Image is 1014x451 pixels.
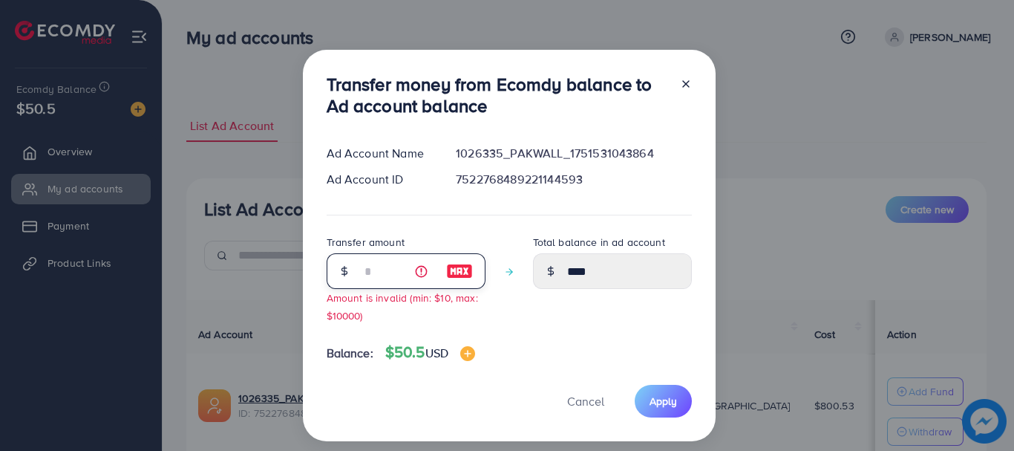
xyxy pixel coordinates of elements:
[425,345,448,361] span: USD
[327,291,478,322] small: Amount is invalid (min: $10, max: $10000)
[327,235,405,250] label: Transfer amount
[385,343,475,362] h4: $50.5
[533,235,665,250] label: Total balance in ad account
[444,145,703,162] div: 1026335_PAKWALL_1751531043864
[327,74,668,117] h3: Transfer money from Ecomdy balance to Ad account balance
[446,262,473,280] img: image
[650,394,677,409] span: Apply
[460,346,475,361] img: image
[567,393,604,409] span: Cancel
[444,171,703,188] div: 7522768489221144593
[635,385,692,417] button: Apply
[549,385,623,417] button: Cancel
[327,345,373,362] span: Balance:
[315,145,445,162] div: Ad Account Name
[315,171,445,188] div: Ad Account ID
